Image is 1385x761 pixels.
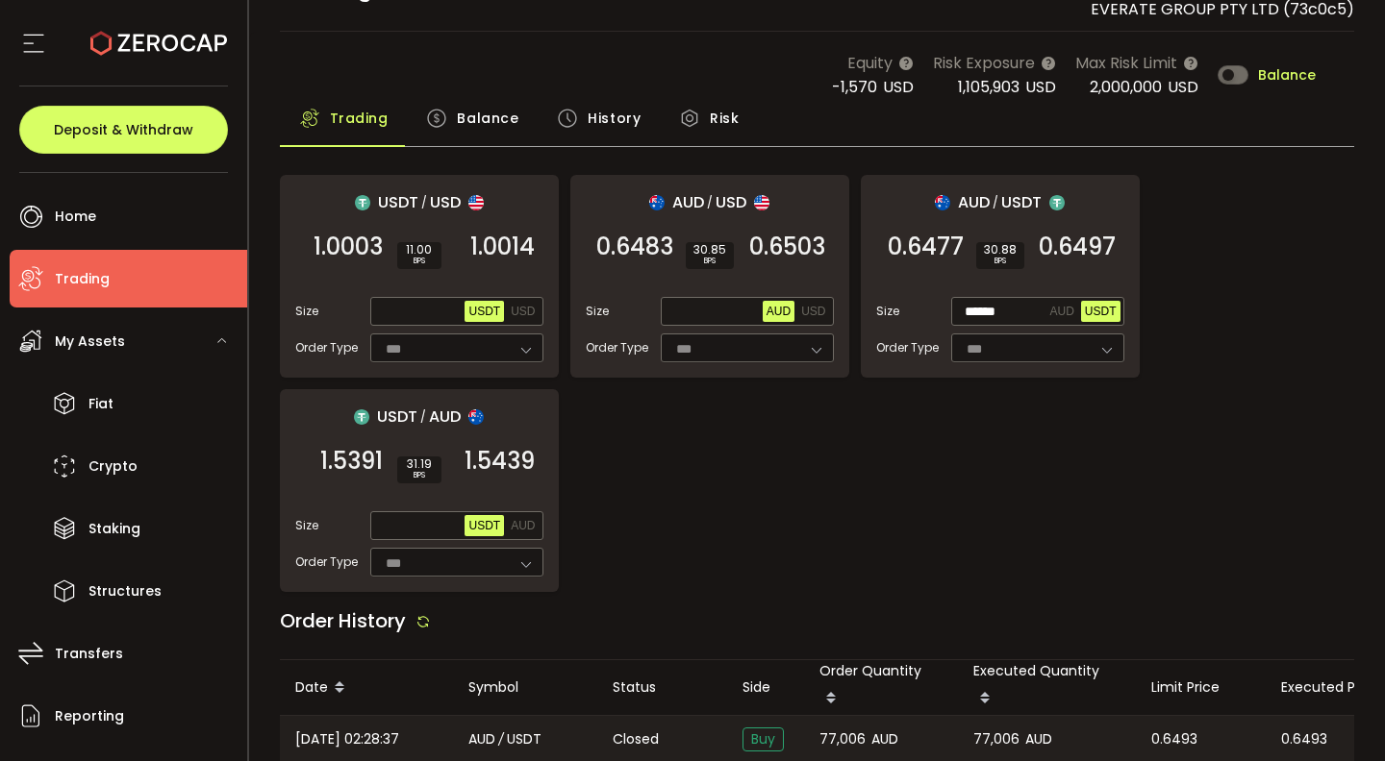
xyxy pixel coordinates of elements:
[1025,76,1056,98] span: USD
[295,553,358,571] span: Order Type
[430,190,461,214] span: USD
[19,106,228,154] button: Deposit & Withdraw
[55,328,125,356] span: My Assets
[693,256,726,267] i: BPS
[55,203,96,231] span: Home
[511,305,535,318] span: USD
[586,303,609,320] span: Size
[465,301,504,322] button: USDT
[958,190,990,214] span: AUD
[88,577,162,605] span: Structures
[457,99,518,137] span: Balance
[468,409,484,425] img: aud_portfolio.svg
[888,237,964,257] span: 0.6477
[330,99,389,137] span: Trading
[1151,728,1197,750] span: 0.6493
[468,305,500,318] span: USDT
[767,305,791,318] span: AUD
[935,195,950,210] img: aud_portfolio.svg
[876,339,939,356] span: Order Type
[1001,190,1042,214] span: USDT
[883,76,914,98] span: USD
[88,515,140,543] span: Staking
[295,517,318,534] span: Size
[749,237,825,257] span: 0.6503
[507,301,539,322] button: USD
[958,76,1020,98] span: 1,105,903
[498,728,504,750] em: /
[993,194,998,211] em: /
[596,237,673,257] span: 0.6483
[295,339,358,356] span: Order Type
[797,301,829,322] button: USD
[763,301,794,322] button: AUD
[1136,676,1266,699] div: Limit Price
[973,728,1020,750] span: 77,006
[507,728,541,750] span: USDT
[804,660,958,715] div: Order Quantity
[468,519,500,532] span: USDT
[588,99,641,137] span: History
[320,452,383,471] span: 1.5391
[933,51,1035,75] span: Risk Exposure
[354,409,369,425] img: usdt_portfolio.svg
[1039,237,1116,257] span: 0.6497
[727,676,804,699] div: Side
[88,453,138,480] span: Crypto
[295,303,318,320] span: Size
[1090,76,1162,98] span: 2,000,000
[801,305,825,318] span: USD
[672,190,704,214] span: AUD
[511,519,535,532] span: AUD
[1081,301,1121,322] button: USDT
[470,237,535,257] span: 1.0014
[377,405,417,429] span: USDT
[55,640,123,668] span: Transfers
[597,676,727,699] div: Status
[405,470,434,481] i: BPS
[1049,305,1073,318] span: AUD
[453,676,597,699] div: Symbol
[1168,76,1198,98] span: USD
[716,190,746,214] span: USD
[405,256,434,267] i: BPS
[314,237,383,257] span: 1.0003
[984,256,1017,267] i: BPS
[649,195,665,210] img: aud_portfolio.svg
[984,244,1017,256] span: 30.88
[55,702,124,730] span: Reporting
[1075,51,1177,75] span: Max Risk Limit
[421,194,427,211] em: /
[1025,728,1052,750] span: AUD
[754,195,769,210] img: usd_portfolio.svg
[468,195,484,210] img: usd_portfolio.svg
[613,729,659,749] span: Closed
[280,607,406,634] span: Order History
[847,51,893,75] span: Equity
[819,728,866,750] span: 77,006
[420,408,426,426] em: /
[1049,195,1065,210] img: usdt_portfolio.svg
[280,672,453,704] div: Date
[1156,553,1385,761] iframe: Chat Widget
[405,244,434,256] span: 11.00
[55,265,110,293] span: Trading
[693,244,726,256] span: 30.85
[958,660,1136,715] div: Executed Quantity
[429,405,461,429] span: AUD
[1045,301,1077,322] button: AUD
[710,99,739,137] span: Risk
[88,390,113,418] span: Fiat
[465,515,504,536] button: USDT
[295,728,399,750] span: [DATE] 02:28:37
[871,728,898,750] span: AUD
[378,190,418,214] span: USDT
[405,458,434,470] span: 31.19
[832,76,877,98] span: -1,570
[876,303,899,320] span: Size
[355,195,370,210] img: usdt_portfolio.svg
[465,452,535,471] span: 1.5439
[1258,68,1316,82] span: Balance
[468,728,495,750] span: AUD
